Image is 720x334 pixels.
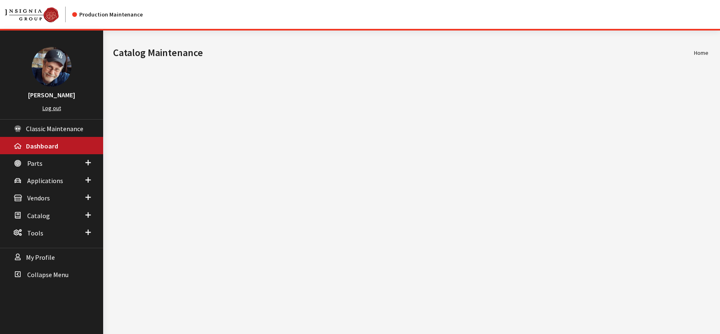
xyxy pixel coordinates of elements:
[26,253,55,261] span: My Profile
[26,125,83,133] span: Classic Maintenance
[32,47,71,87] img: Ray Goodwin
[5,7,59,22] img: Catalog Maintenance
[694,49,708,57] li: Home
[27,159,42,167] span: Parts
[27,270,68,279] span: Collapse Menu
[5,7,72,22] a: Insignia Group logo
[42,104,61,112] a: Log out
[27,176,63,185] span: Applications
[72,10,143,19] div: Production Maintenance
[8,90,95,100] h3: [PERSON_NAME]
[27,194,50,202] span: Vendors
[26,142,58,150] span: Dashboard
[27,212,50,220] span: Catalog
[113,45,694,60] h1: Catalog Maintenance
[27,229,43,237] span: Tools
